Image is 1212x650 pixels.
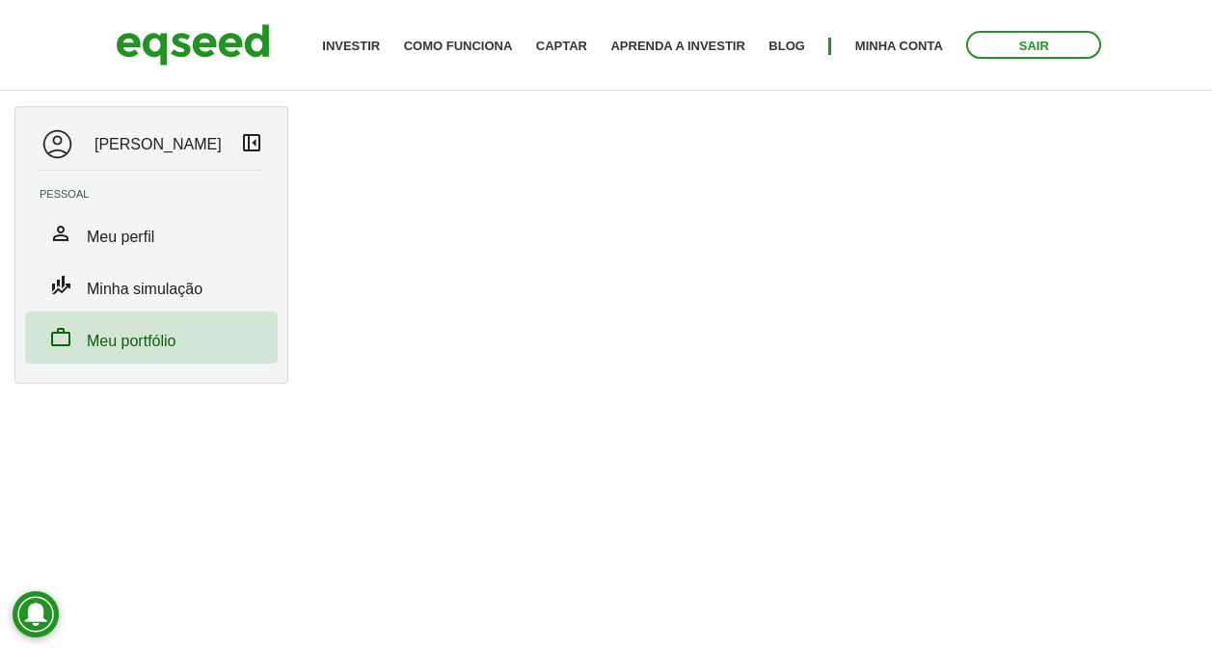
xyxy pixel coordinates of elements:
li: Meu portfólio [25,311,278,364]
a: Investir [349,40,405,52]
a: Aprenda a investir [624,40,753,52]
li: Minha simulação [25,259,278,311]
a: workMeu portfólio [40,326,263,349]
img: EqSeed [116,19,270,70]
span: left_panel_close [240,131,263,154]
span: Meu perfil [87,224,151,250]
span: finance_mode [49,274,72,297]
a: personMeu perfil [40,222,263,245]
span: person [49,222,72,245]
a: Blog [776,40,808,52]
a: Captar [553,40,601,52]
h2: Pessoal [40,188,278,200]
span: Meu portfólio [87,328,175,354]
a: Minha conta [857,40,943,52]
a: Colapsar menu [240,131,263,158]
p: [PERSON_NAME] [94,135,208,153]
span: work [49,326,72,349]
span: Minha simulação [87,276,196,302]
a: Como funciona [428,40,530,52]
a: finance_modeMinha simulação [40,274,263,297]
a: Sair [966,31,1101,59]
li: Meu perfil [25,207,278,259]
